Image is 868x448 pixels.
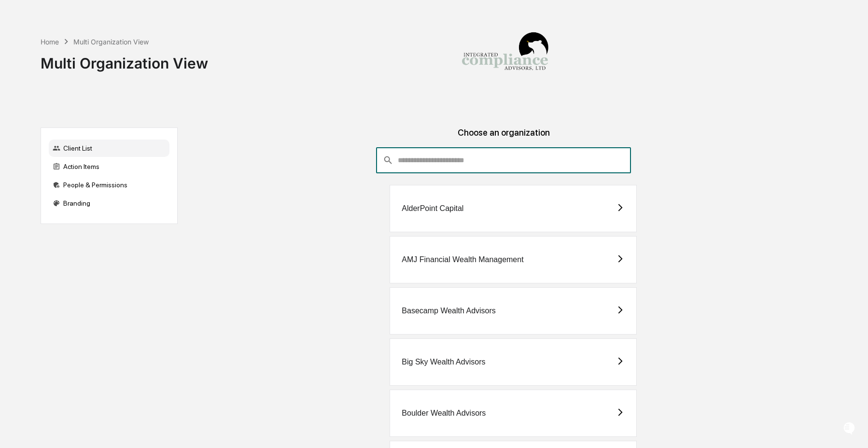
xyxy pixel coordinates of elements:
[41,47,208,72] div: Multi Organization View
[73,38,149,46] div: Multi Organization View
[49,158,169,175] div: Action Items
[96,164,117,171] span: Pylon
[49,140,169,157] div: Client List
[457,8,553,104] img: Integrated Compliance Advisors
[41,38,59,46] div: Home
[402,358,485,366] div: Big Sky Wealth Advisors
[185,127,822,147] div: Choose an organization
[837,416,863,442] iframe: Open customer support
[402,204,463,213] div: AlderPoint Capital
[402,307,495,315] div: Basecamp Wealth Advisors
[49,195,169,212] div: Branding
[49,176,169,194] div: People & Permissions
[402,255,523,264] div: AMJ Financial Wealth Management
[376,147,630,173] div: consultant-dashboard__filter-organizations-search-bar
[68,163,117,171] a: Powered byPylon
[402,409,486,418] div: Boulder Wealth Advisors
